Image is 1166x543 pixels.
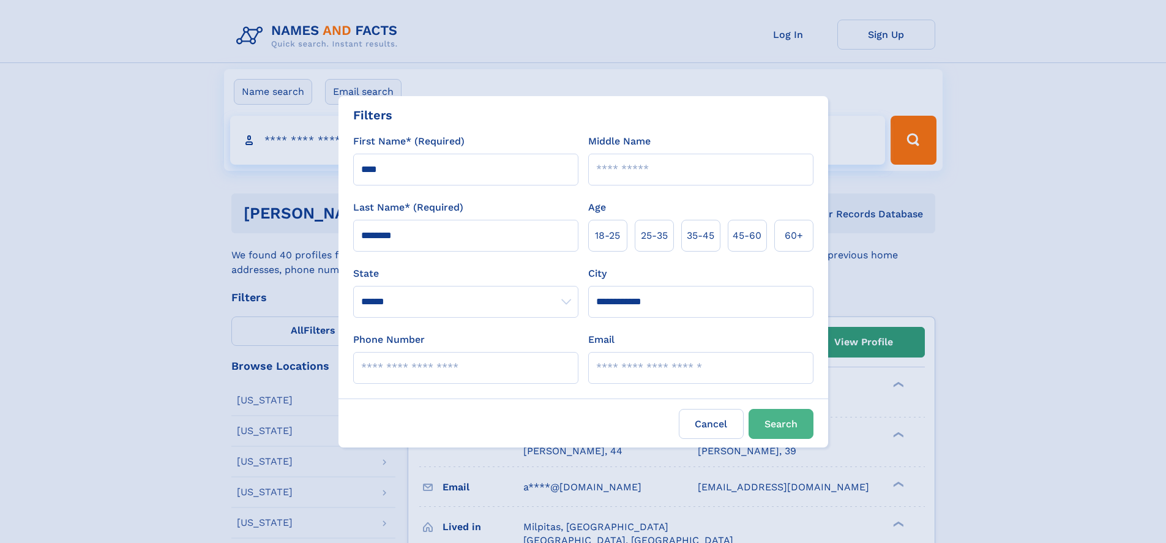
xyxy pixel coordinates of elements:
label: Middle Name [588,134,651,149]
div: Filters [353,106,392,124]
span: 60+ [785,228,803,243]
label: Phone Number [353,332,425,347]
label: First Name* (Required) [353,134,465,149]
label: City [588,266,607,281]
label: Cancel [679,409,744,439]
span: 25‑35 [641,228,668,243]
button: Search [749,409,813,439]
label: Email [588,332,615,347]
span: 45‑60 [733,228,761,243]
span: 18‑25 [595,228,620,243]
span: 35‑45 [687,228,714,243]
label: State [353,266,578,281]
label: Age [588,200,606,215]
label: Last Name* (Required) [353,200,463,215]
